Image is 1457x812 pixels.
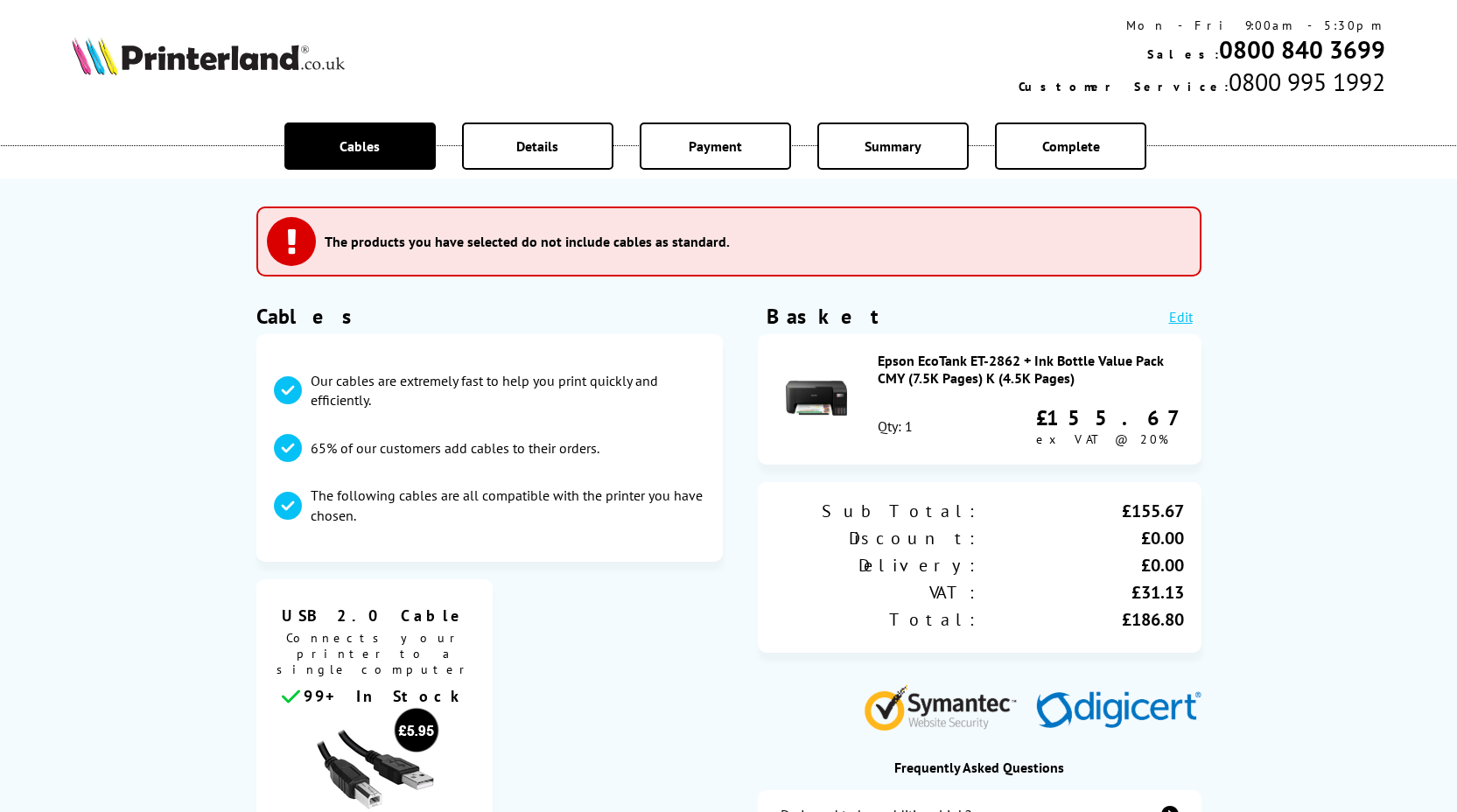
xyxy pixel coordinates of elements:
[1219,33,1385,66] a: 0800 840 3699
[878,352,1184,387] div: Epson EcoTank ET-2862 + Ink Bottle Value Pack CMY (7.5K Pages) K (4.5K Pages)
[265,626,484,686] span: Connects your printer to a single computer
[864,681,1029,731] img: Symantec Website Security
[1019,79,1229,94] span: Customer Service:
[786,367,847,429] img: Epson EcoTank ET-2862 + Ink Bottle Value Pack CMY (7.5K Pages) K (4.5K Pages)
[311,371,706,410] p: Our cables are extremely fast to help you print quickly and efficiently.
[256,303,724,330] h1: Cables
[979,608,1183,631] div: £186.80
[979,554,1183,577] div: £0.00
[1147,46,1219,62] span: Sales:
[325,233,730,250] h3: The products you have selected do not include cables as standard.
[758,759,1201,776] div: Frequently Asked Questions
[340,137,380,155] span: Cables
[979,581,1183,604] div: £31.13
[1169,308,1193,325] a: Edit
[72,37,345,75] img: Printerland Logo
[979,527,1183,549] div: £0.00
[865,137,921,155] span: Summary
[775,608,979,631] div: Total:
[878,417,913,435] div: Qty: 1
[775,527,979,549] div: Discount:
[311,438,599,458] p: 65% of our customers add cables to their orders.
[775,500,979,522] div: Sub Total:
[775,581,979,604] div: VAT:
[689,137,742,155] span: Payment
[1036,431,1168,447] span: ex VAT @ 20%
[775,554,979,577] div: Delivery:
[1229,66,1385,98] span: 0800 995 1992
[270,605,480,626] span: USB 2.0 Cable
[1036,404,1184,431] div: £155.67
[1036,691,1201,731] img: Digicert
[516,137,558,155] span: Details
[1042,137,1100,155] span: Complete
[304,686,466,706] span: 99+ In Stock
[1019,17,1385,33] div: Mon - Fri 9:00am - 5:30pm
[311,486,706,525] p: The following cables are all compatible with the printer you have chosen.
[767,303,880,330] div: Basket
[979,500,1183,522] div: £155.67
